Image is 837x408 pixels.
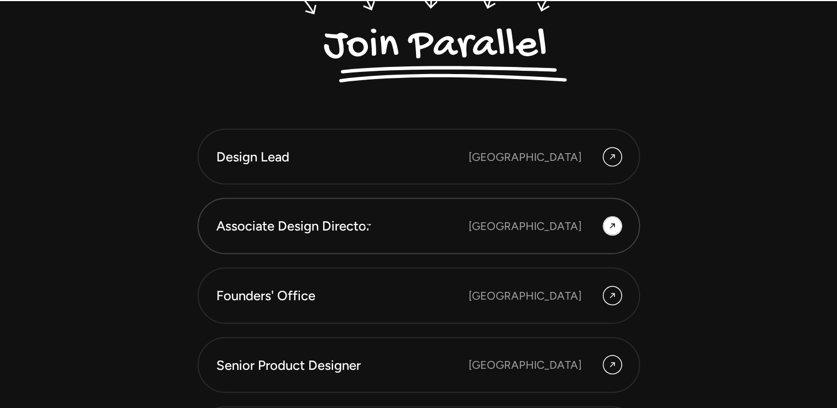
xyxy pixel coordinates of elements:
[197,337,640,394] a: Senior Product Designer [GEOGRAPHIC_DATA]
[197,268,640,324] a: Founders' Office [GEOGRAPHIC_DATA]
[216,286,469,305] div: Founders' Office
[197,198,640,254] a: Associate Design Director [GEOGRAPHIC_DATA]
[216,217,469,236] div: Associate Design Director
[216,148,469,166] div: Design Lead
[469,287,581,304] div: [GEOGRAPHIC_DATA]
[469,357,581,373] div: [GEOGRAPHIC_DATA]
[197,129,640,185] a: Design Lead [GEOGRAPHIC_DATA]
[216,356,469,375] div: Senior Product Designer
[469,218,581,234] div: [GEOGRAPHIC_DATA]
[469,149,581,165] div: [GEOGRAPHIC_DATA]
